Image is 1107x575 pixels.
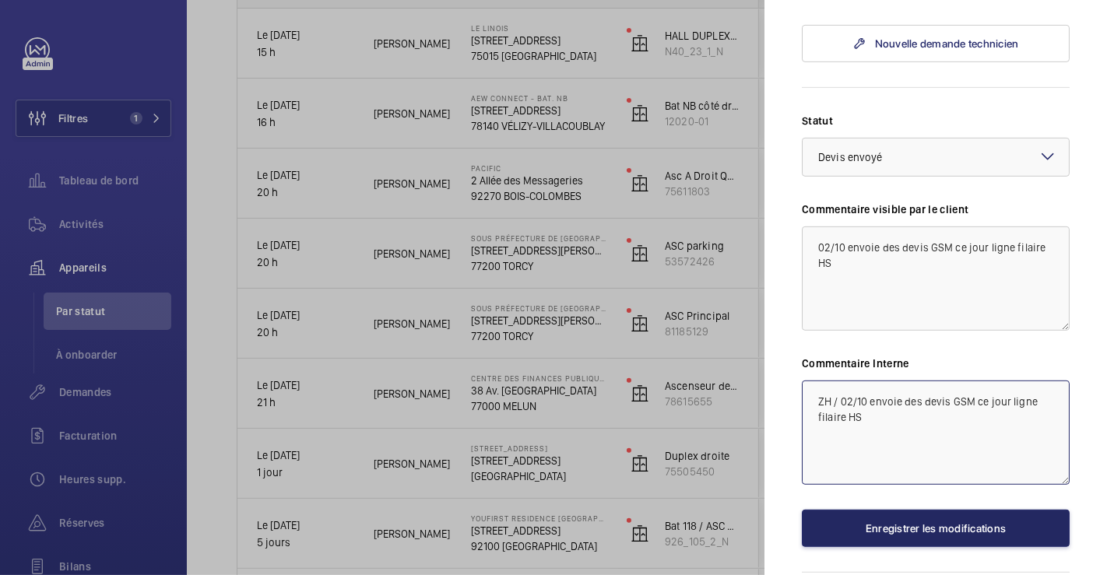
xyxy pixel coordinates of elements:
[818,151,883,163] span: Devis envoyé
[802,202,1070,217] label: Commentaire visible par le client
[802,25,1070,62] a: Nouvelle demande technicien
[802,356,1070,371] label: Commentaire Interne
[802,113,1070,128] label: Statut
[802,510,1070,547] button: Enregistrer les modifications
